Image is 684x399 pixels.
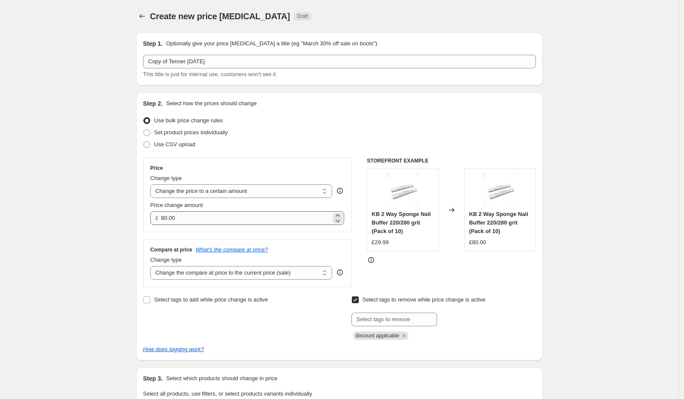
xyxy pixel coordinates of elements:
span: Change type [150,257,182,263]
span: discount applicable [356,333,399,339]
span: Use CSV upload [154,141,195,148]
p: Select which products should change in price [166,374,277,383]
h3: Price [150,165,163,171]
input: 80.00 [161,211,331,225]
span: KB 2 Way Sponge Nail Buffer 220/280 grit (Pack of 10) [469,211,528,234]
div: £29.99 [372,238,389,247]
span: Select all products, use filters, or select products variants individually [143,390,312,397]
a: How does tagging work? [143,346,204,352]
span: Set product prices individually [154,129,228,136]
h2: Step 1. [143,39,163,48]
div: help [336,186,344,195]
h2: Step 2. [143,99,163,108]
p: Optionally give your price [MEDICAL_DATA] a title (eg "March 30% off sale on boots") [166,39,377,48]
button: What's the compare at price? [196,246,268,253]
h6: STOREFRONT EXAMPLE [367,157,536,164]
input: 30% off holiday sale [143,55,536,68]
img: SpongeFile4_80x.jpg [483,173,517,207]
span: Draft [297,13,308,20]
span: Change type [150,175,182,181]
span: Price change amount [150,202,203,208]
span: Select tags to remove while price change is active [363,296,486,303]
h2: Step 3. [143,374,163,383]
p: Select how the prices should change [166,99,257,108]
img: SpongeFile4_80x.jpg [386,173,420,207]
button: Remove discount applicable [400,332,408,340]
span: Create new price [MEDICAL_DATA] [150,12,290,21]
div: help [336,268,344,277]
input: Select tags to remove [351,313,437,326]
span: Use bulk price change rules [154,117,223,124]
button: Price change jobs [136,10,148,22]
h3: Compare at price [150,246,192,253]
span: Select tags to add while price change is active [154,296,268,303]
span: £ [155,215,158,221]
span: This title is just for internal use, customers won't see it [143,71,276,77]
span: KB 2 Way Sponge Nail Buffer 220/280 grit (Pack of 10) [372,211,431,234]
div: £80.00 [469,238,486,247]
